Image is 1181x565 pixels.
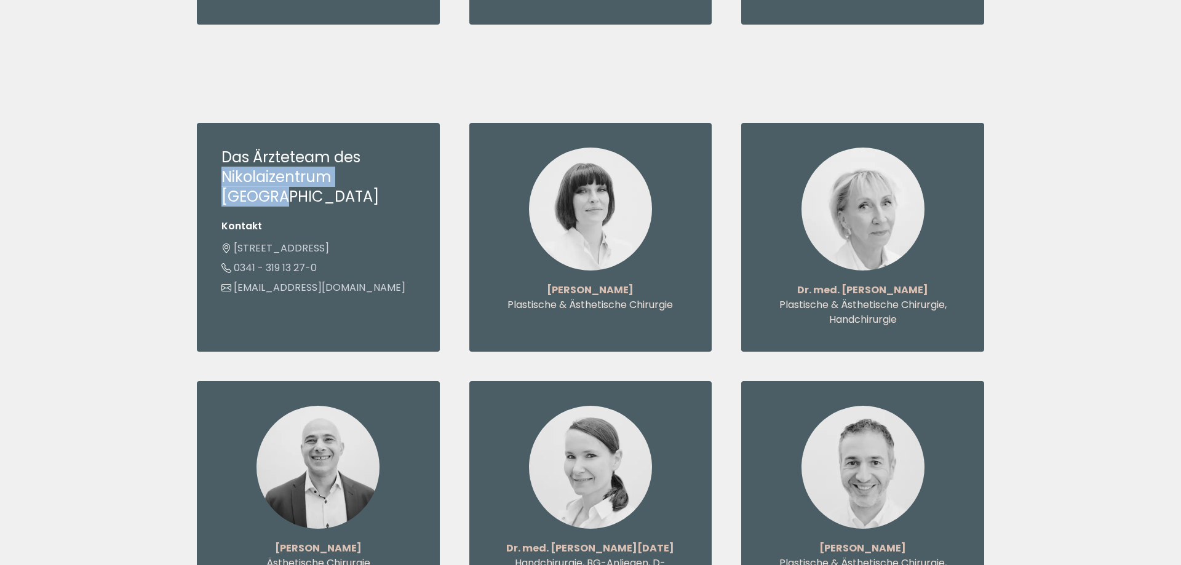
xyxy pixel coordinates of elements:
li: Kontakt [221,219,415,234]
img: Moritz Brill - Plastische & Ästhetische Chirurgie, Handchirurgie [801,406,925,529]
img: Dr. med. Susanne Freitag - Handchirurgie, BG-Anliegen, D-Arztverfahren [529,406,652,529]
p: [PERSON_NAME] [494,283,688,298]
img: Hassan Azi - Ästhetische Chirurgie [256,406,380,529]
p: [PERSON_NAME] [221,541,415,556]
a: [EMAIL_ADDRESS][DOMAIN_NAME] [221,280,405,294]
a: [STREET_ADDRESS] [221,241,329,255]
a: 0341 - 319 13 27-0 [221,261,317,275]
img: Dr. med. Christiane Köpcke - Plastische & Ästhetische Chirurgie, Handchirurgie [801,148,925,271]
strong: Dr. med. [PERSON_NAME] [797,283,928,297]
strong: Dr. med. [PERSON_NAME][DATE] [506,541,674,555]
p: Plastische & Ästhetische Chirurgie, Handchirurgie [766,298,960,327]
h3: Das Ärzteteam des Nikolaizentrum [GEOGRAPHIC_DATA] [221,148,415,207]
p: Plastische & Ästhetische Chirurgie [494,298,688,312]
p: [PERSON_NAME] [766,541,960,556]
img: Olena Urbach - Plastische & Ästhetische Chirurgie [529,148,652,271]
